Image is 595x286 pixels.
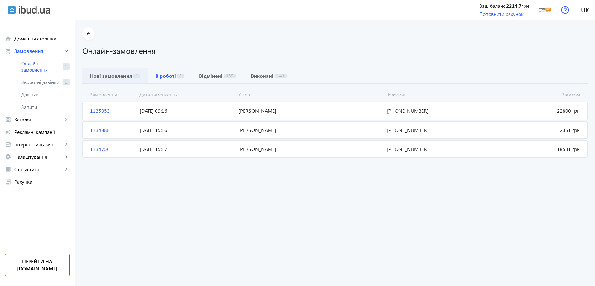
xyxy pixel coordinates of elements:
mat-icon: settings [5,154,11,160]
span: Онлайн-замовлення [21,60,60,73]
span: 22800 грн [483,107,582,114]
span: Інтернет-магазин [14,141,63,148]
span: Рахунки [14,179,70,185]
mat-icon: shopping_cart [5,48,11,54]
span: [PHONE_NUMBER] [385,146,483,152]
img: ibud_text.svg [19,6,50,14]
span: [DATE] 15:16 [137,127,236,134]
a: Перейти на [DOMAIN_NAME] [5,254,70,276]
span: Телефон [385,91,484,98]
mat-icon: home [5,35,11,42]
b: Виконані [251,73,273,78]
img: ibud.svg [8,6,16,14]
span: uk [581,6,589,14]
span: 3 [177,74,184,78]
span: Кліент [236,91,384,98]
mat-icon: keyboard_arrow_right [63,166,70,172]
mat-icon: analytics [5,166,11,172]
span: 18531 грн [483,146,582,152]
img: help.svg [561,6,569,14]
span: [PERSON_NAME] [236,107,385,114]
span: Дата замовлення [137,91,236,98]
mat-icon: campaign [5,129,11,135]
mat-icon: storefront [5,141,11,148]
span: Замовлення [14,48,63,54]
span: 1 [133,74,140,78]
mat-icon: keyboard_arrow_right [63,116,70,123]
span: Запити [21,104,70,110]
span: Зворотні дзвінки [21,79,60,85]
mat-icon: keyboard_arrow_right [63,141,70,148]
span: [PERSON_NAME] [236,127,385,134]
span: 1134756 [88,146,137,152]
span: Налаштування [14,154,63,160]
mat-icon: grid_view [5,116,11,123]
b: Відмінені [199,73,223,78]
b: В роботі [155,73,176,78]
span: Загалом [483,91,583,98]
span: Домашня сторінка [14,35,70,42]
span: Рекламні кампанії [14,129,70,135]
span: 155 [224,74,236,78]
mat-icon: receipt_long [5,179,11,185]
mat-icon: arrow_back [85,30,93,38]
b: 2214.7 [506,2,521,9]
span: 1135953 [88,107,137,114]
b: Нові замовлення [90,73,132,78]
span: [PERSON_NAME] [236,146,385,152]
span: [DATE] 09:16 [137,107,236,114]
span: 1134888 [88,127,137,134]
mat-icon: keyboard_arrow_right [63,48,70,54]
div: Ваш баланс: грн [479,2,529,9]
a: Поповнити рахунок [479,11,524,17]
span: Каталог [14,116,63,123]
img: 16319648093adb7a033184889959721-8846870911.jpg [538,3,552,17]
span: 2351 грн [483,127,582,134]
span: [DATE] 15:17 [137,146,236,152]
span: 1 [63,63,70,70]
span: Замовлення [87,91,137,98]
span: Дзвінки [21,91,70,98]
span: [PHONE_NUMBER] [385,107,483,114]
span: [PHONE_NUMBER] [385,127,483,134]
h1: Онлайн-замовлення [82,45,588,56]
mat-icon: keyboard_arrow_right [63,154,70,160]
span: Статистика [14,166,63,172]
span: 1 [63,79,70,85]
span: 143 [275,74,287,78]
